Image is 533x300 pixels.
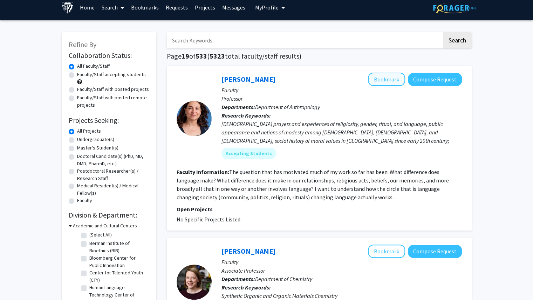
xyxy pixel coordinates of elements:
h2: Division & Department: [69,211,149,219]
mat-chip: Accepting Students [221,148,276,159]
p: Faculty [221,258,462,266]
span: No Specific Projects Listed [177,216,240,223]
label: Center for Talented Youth (CTY) [89,269,148,284]
h1: Page of ( total faculty/staff results) [167,52,472,60]
h3: Academic and Cultural Centers [73,222,137,229]
p: Faculty [221,86,462,94]
label: (Select All) [89,231,112,239]
span: Department of Anthropology [255,104,320,111]
p: Open Projects [177,205,462,213]
span: 19 [182,52,189,60]
label: Faculty [77,197,92,204]
h2: Collaboration Status: [69,51,149,60]
img: Johns Hopkins University Logo [62,1,74,14]
span: 533 [196,52,207,60]
span: Department of Chemistry [255,275,312,282]
label: Doctoral Candidate(s) (PhD, MD, DMD, PharmD, etc.) [77,153,149,167]
fg-read-more: The question that has motivated much of my work so far has been: What difference does language ma... [177,168,449,201]
label: All Projects [77,127,101,135]
label: Faculty/Staff with posted projects [77,86,149,93]
label: Bloomberg Center for Public Innovation [89,254,148,269]
input: Search Keywords [167,32,442,48]
iframe: Chat [5,268,30,295]
label: Faculty/Staff accepting students [77,71,146,78]
b: Research Keywords: [221,112,271,119]
span: My Profile [255,4,279,11]
b: Research Keywords: [221,284,271,291]
b: Faculty Information: [177,168,229,175]
label: Faculty/Staff with posted remote projects [77,94,149,109]
label: Berman Institute of Bioethics (BIB) [89,240,148,254]
div: Synthetic Organic and Organic Materials Chemistry [221,292,462,300]
label: Undergraduate(s) [77,136,114,143]
button: Search [443,32,472,48]
button: Add Niloofar Haeri to Bookmarks [368,73,405,86]
label: Medical Resident(s) / Medical Fellow(s) [77,182,149,197]
p: Professor [221,94,462,103]
p: Associate Professor [221,266,462,275]
h2: Projects Seeking: [69,116,149,125]
div: [DEMOGRAPHIC_DATA] prayers and experiences of religiosity, gender, ritual, and language, public a... [221,120,462,162]
span: Refine By [69,40,96,49]
a: [PERSON_NAME] [221,247,275,255]
img: ForagerOne Logo [433,2,477,13]
b: Departments: [221,104,255,111]
label: All Faculty/Staff [77,62,110,70]
b: Departments: [221,275,255,282]
span: 5323 [210,52,225,60]
label: Postdoctoral Researcher(s) / Research Staff [77,167,149,182]
button: Compose Request to Niloofar Haeri [408,73,462,86]
a: [PERSON_NAME] [221,75,275,84]
label: Master's Student(s) [77,144,118,152]
button: Compose Request to Bekka Klausen [408,245,462,258]
button: Add Bekka Klausen to Bookmarks [368,245,405,258]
